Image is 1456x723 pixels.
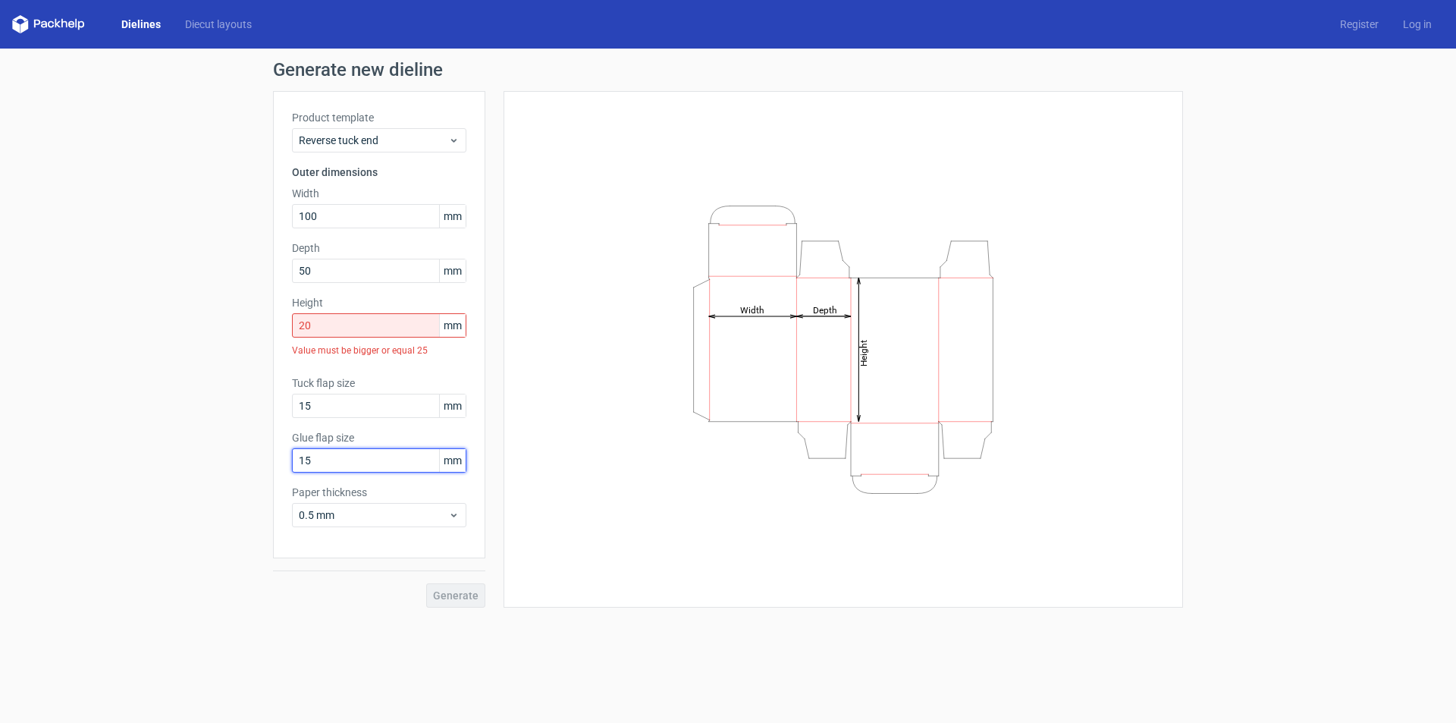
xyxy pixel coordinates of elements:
h1: Generate new dieline [273,61,1183,79]
a: Dielines [109,17,173,32]
span: mm [439,314,466,337]
span: mm [439,395,466,417]
h3: Outer dimensions [292,165,466,180]
a: Diecut layouts [173,17,264,32]
label: Depth [292,240,466,256]
a: Log in [1391,17,1444,32]
label: Glue flap size [292,430,466,445]
label: Height [292,295,466,310]
tspan: Depth [813,304,837,315]
label: Width [292,186,466,201]
a: Register [1328,17,1391,32]
span: Reverse tuck end [299,133,448,148]
div: Value must be bigger or equal 25 [292,338,466,363]
span: mm [439,449,466,472]
label: Product template [292,110,466,125]
label: Tuck flap size [292,376,466,391]
tspan: Height [858,339,869,366]
tspan: Width [740,304,764,315]
span: 0.5 mm [299,508,448,523]
label: Paper thickness [292,485,466,500]
span: mm [439,259,466,282]
span: mm [439,205,466,228]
